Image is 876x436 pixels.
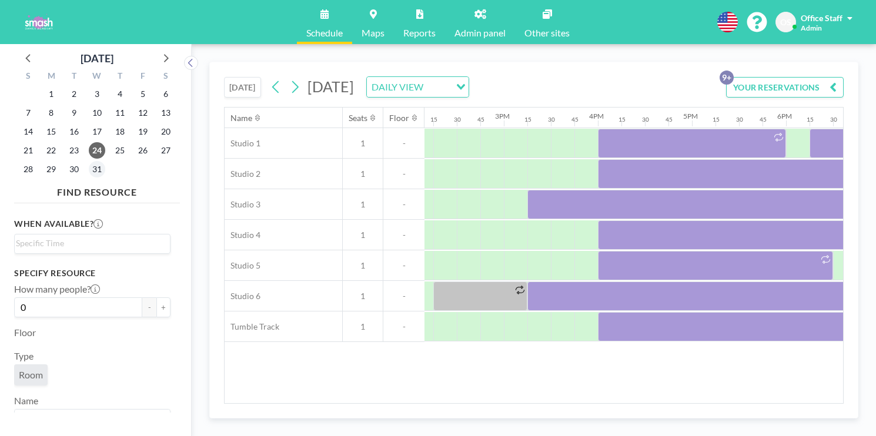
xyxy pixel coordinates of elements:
[19,369,43,381] span: Room
[777,112,792,120] div: 6PM
[736,116,743,123] div: 30
[225,321,279,332] span: Tumble Track
[19,11,58,34] img: organization-logo
[571,116,579,123] div: 45
[135,105,151,121] span: Friday, December 12, 2025
[343,291,383,301] span: 1
[454,116,461,123] div: 30
[17,69,40,85] div: S
[112,86,128,102] span: Thursday, December 4, 2025
[40,69,63,85] div: M
[89,142,105,159] span: Wednesday, December 24, 2025
[43,142,59,159] span: Monday, December 22, 2025
[225,199,260,210] span: Studio 3
[66,86,82,102] span: Tuesday, December 2, 2025
[14,283,100,295] label: How many people?
[383,260,424,271] span: -
[225,169,260,179] span: Studio 2
[389,113,409,123] div: Floor
[801,13,842,23] span: Office Staff
[780,17,791,28] span: OS
[225,260,260,271] span: Studio 5
[383,291,424,301] span: -
[112,123,128,140] span: Thursday, December 18, 2025
[20,105,36,121] span: Sunday, December 7, 2025
[20,161,36,177] span: Sunday, December 28, 2025
[158,123,174,140] span: Saturday, December 20, 2025
[66,123,82,140] span: Tuesday, December 16, 2025
[495,112,510,120] div: 3PM
[224,77,261,98] button: [DATE]
[66,142,82,159] span: Tuesday, December 23, 2025
[383,199,424,210] span: -
[66,105,82,121] span: Tuesday, December 9, 2025
[14,268,170,279] h3: Specify resource
[343,230,383,240] span: 1
[43,123,59,140] span: Monday, December 15, 2025
[589,112,604,120] div: 4PM
[89,86,105,102] span: Wednesday, December 3, 2025
[548,116,555,123] div: 30
[66,161,82,177] span: Tuesday, December 30, 2025
[430,116,437,123] div: 15
[156,297,170,317] button: +
[726,77,844,98] button: YOUR RESERVATIONS9+
[343,138,383,149] span: 1
[454,28,506,38] span: Admin panel
[14,182,180,198] h4: FIND RESOURCE
[43,161,59,177] span: Monday, December 29, 2025
[383,169,424,179] span: -
[112,105,128,121] span: Thursday, December 11, 2025
[43,86,59,102] span: Monday, December 1, 2025
[158,105,174,121] span: Saturday, December 13, 2025
[383,321,424,332] span: -
[135,142,151,159] span: Friday, December 26, 2025
[16,412,163,427] input: Search for option
[225,230,260,240] span: Studio 4
[367,77,469,97] div: Search for option
[142,297,156,317] button: -
[343,260,383,271] span: 1
[642,116,649,123] div: 30
[81,50,113,66] div: [DATE]
[307,78,354,95] span: [DATE]
[135,123,151,140] span: Friday, December 19, 2025
[89,161,105,177] span: Wednesday, December 31, 2025
[154,69,177,85] div: S
[349,113,367,123] div: Seats
[383,138,424,149] span: -
[801,24,822,32] span: Admin
[760,116,767,123] div: 45
[524,28,570,38] span: Other sites
[230,113,252,123] div: Name
[131,69,154,85] div: F
[830,116,837,123] div: 30
[618,116,626,123] div: 15
[14,395,38,407] label: Name
[108,69,131,85] div: T
[112,142,128,159] span: Thursday, December 25, 2025
[225,138,260,149] span: Studio 1
[15,234,170,252] div: Search for option
[43,105,59,121] span: Monday, December 8, 2025
[403,28,436,38] span: Reports
[343,321,383,332] span: 1
[369,79,426,95] span: DAILY VIEW
[15,410,170,430] div: Search for option
[343,169,383,179] span: 1
[20,123,36,140] span: Sunday, December 14, 2025
[63,69,86,85] div: T
[362,28,384,38] span: Maps
[524,116,531,123] div: 15
[14,350,34,362] label: Type
[89,123,105,140] span: Wednesday, December 17, 2025
[14,327,36,338] label: Floor
[383,230,424,240] span: -
[20,142,36,159] span: Sunday, December 21, 2025
[89,105,105,121] span: Wednesday, December 10, 2025
[683,112,698,120] div: 5PM
[666,116,673,123] div: 45
[135,86,151,102] span: Friday, December 5, 2025
[477,116,484,123] div: 45
[807,116,814,123] div: 15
